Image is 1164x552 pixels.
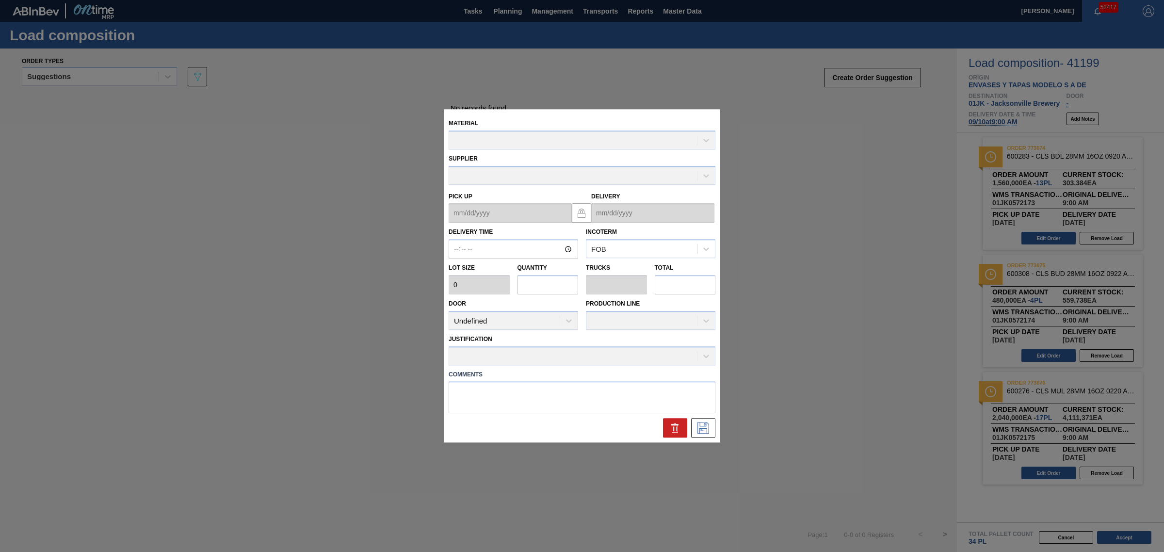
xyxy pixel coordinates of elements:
[591,245,606,253] div: FOB
[449,226,578,240] label: Delivery Time
[449,155,478,162] label: Supplier
[517,265,547,272] label: Quantity
[663,419,687,438] div: Delete Order
[449,300,466,307] label: Door
[586,265,610,272] label: Trucks
[591,204,714,223] input: mm/dd/yyyy
[691,419,715,438] div: Edit Order
[591,193,620,200] label: Delivery
[586,229,617,236] label: Incoterm
[449,120,478,127] label: Material
[572,203,591,223] button: locked
[576,207,587,219] img: locked
[449,336,492,342] label: Justification
[449,261,510,276] label: Lot size
[655,265,674,272] label: Total
[586,300,640,307] label: Production Line
[449,368,715,382] label: Comments
[449,204,572,223] input: mm/dd/yyyy
[449,193,472,200] label: Pick up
